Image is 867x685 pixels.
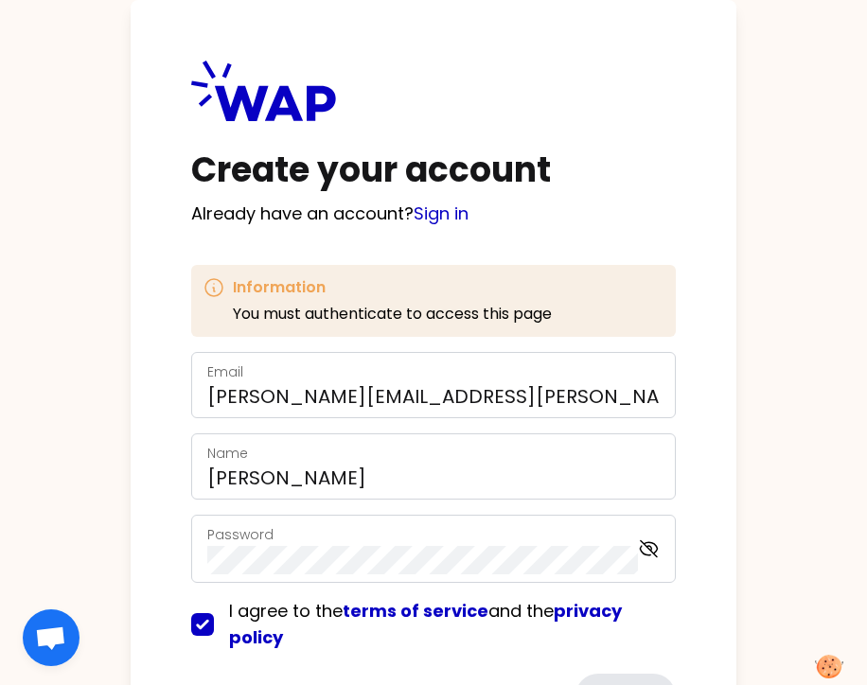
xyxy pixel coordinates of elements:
span: I agree to the and the [229,599,622,649]
label: Name [207,444,248,463]
div: Ouvrir le chat [23,609,80,666]
h3: Information [233,276,552,299]
a: Sign in [414,202,469,225]
label: Email [207,362,243,381]
label: Password [207,525,274,544]
h1: Create your account [191,151,676,189]
p: Already have an account? [191,201,676,227]
p: You must authenticate to access this page [233,303,552,325]
a: terms of service [343,599,488,623]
